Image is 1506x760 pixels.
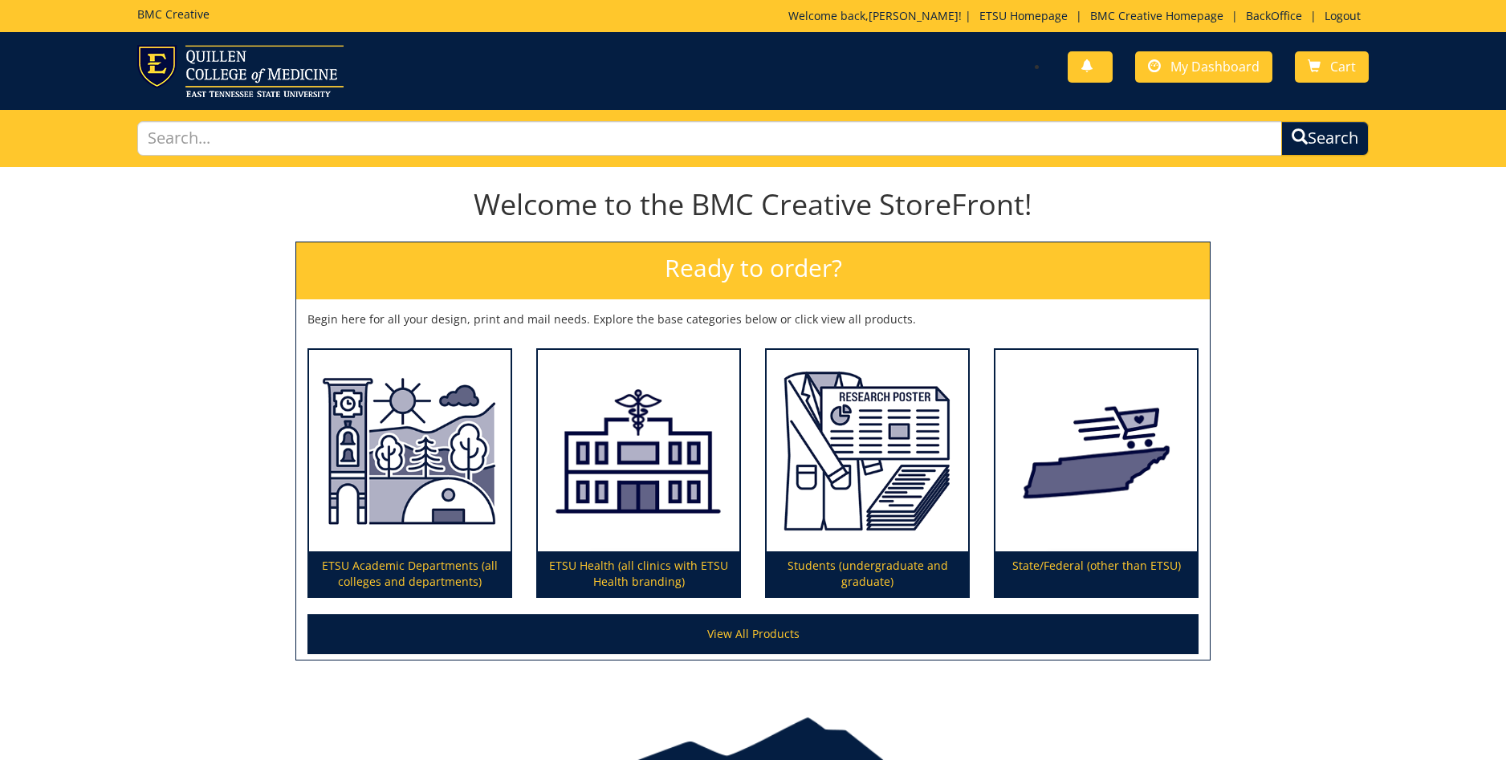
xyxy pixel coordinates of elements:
img: ETSU logo [137,45,344,97]
h5: BMC Creative [137,8,210,20]
p: Welcome back, ! | | | | [788,8,1369,24]
a: Cart [1295,51,1369,83]
a: Logout [1317,8,1369,23]
h1: Welcome to the BMC Creative StoreFront! [295,189,1211,221]
a: My Dashboard [1135,51,1272,83]
a: State/Federal (other than ETSU) [995,350,1197,597]
input: Search... [137,121,1281,156]
a: BMC Creative Homepage [1082,8,1231,23]
img: ETSU Health (all clinics with ETSU Health branding) [538,350,739,552]
a: View All Products [307,614,1199,654]
p: Students (undergraduate and graduate) [767,551,968,596]
img: ETSU Academic Departments (all colleges and departments) [309,350,511,552]
p: ETSU Health (all clinics with ETSU Health branding) [538,551,739,596]
img: State/Federal (other than ETSU) [995,350,1197,552]
a: ETSU Homepage [971,8,1076,23]
a: ETSU Health (all clinics with ETSU Health branding) [538,350,739,597]
p: ETSU Academic Departments (all colleges and departments) [309,551,511,596]
p: State/Federal (other than ETSU) [995,551,1197,596]
a: Students (undergraduate and graduate) [767,350,968,597]
button: Search [1281,121,1369,156]
a: BackOffice [1238,8,1310,23]
a: ETSU Academic Departments (all colleges and departments) [309,350,511,597]
h2: Ready to order? [296,242,1210,299]
img: Students (undergraduate and graduate) [767,350,968,552]
span: Cart [1330,58,1356,75]
a: [PERSON_NAME] [869,8,959,23]
p: Begin here for all your design, print and mail needs. Explore the base categories below or click ... [307,311,1199,327]
span: My Dashboard [1170,58,1260,75]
